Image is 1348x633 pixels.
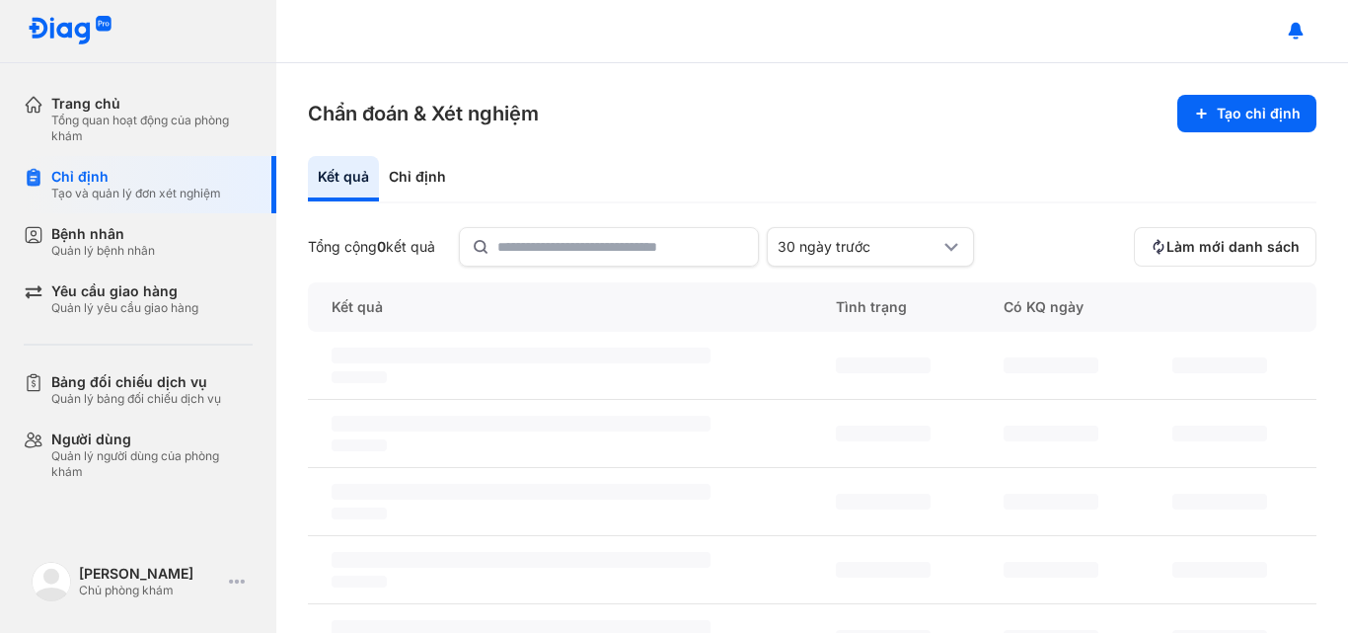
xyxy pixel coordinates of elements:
div: Chủ phòng khám [79,583,221,598]
span: ‌ [332,416,711,432]
span: ‌ [836,494,931,510]
div: Yêu cầu giao hàng [51,282,198,300]
span: ‌ [332,508,387,519]
div: Người dùng [51,431,253,448]
div: Bảng đối chiếu dịch vụ [51,373,221,391]
span: ‌ [1004,494,1098,510]
div: Chỉ định [51,168,221,186]
div: Có KQ ngày [980,282,1148,332]
span: ‌ [332,484,711,500]
span: ‌ [1172,357,1267,373]
span: ‌ [1004,357,1098,373]
span: Làm mới danh sách [1166,238,1300,256]
span: ‌ [332,576,387,588]
button: Làm mới danh sách [1134,227,1316,267]
span: 0 [377,238,386,255]
div: Quản lý bảng đối chiếu dịch vụ [51,391,221,407]
div: Kết quả [308,282,812,332]
h3: Chẩn đoán & Xét nghiệm [308,100,539,127]
span: ‌ [1172,426,1267,441]
div: Tạo và quản lý đơn xét nghiệm [51,186,221,201]
span: ‌ [1172,494,1267,510]
img: logo [28,16,112,46]
div: Tình trạng [812,282,980,332]
div: Kết quả [308,156,379,201]
div: Quản lý yêu cầu giao hàng [51,300,198,316]
div: Quản lý người dùng của phòng khám [51,448,253,480]
button: Tạo chỉ định [1177,95,1316,132]
span: ‌ [836,562,931,578]
div: 30 ngày trước [778,238,939,256]
div: Tổng cộng kết quả [308,238,435,256]
div: Bệnh nhân [51,225,155,243]
div: [PERSON_NAME] [79,565,221,583]
div: Chỉ định [379,156,456,201]
span: ‌ [836,426,931,441]
span: ‌ [1172,562,1267,578]
span: ‌ [332,439,387,451]
div: Tổng quan hoạt động của phòng khám [51,113,253,144]
span: ‌ [332,552,711,568]
span: ‌ [836,357,931,373]
div: Trang chủ [51,95,253,113]
span: ‌ [332,371,387,383]
span: ‌ [1004,562,1098,578]
span: ‌ [1004,426,1098,441]
div: Quản lý bệnh nhân [51,243,155,259]
span: ‌ [332,348,711,363]
img: logo [32,562,71,601]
